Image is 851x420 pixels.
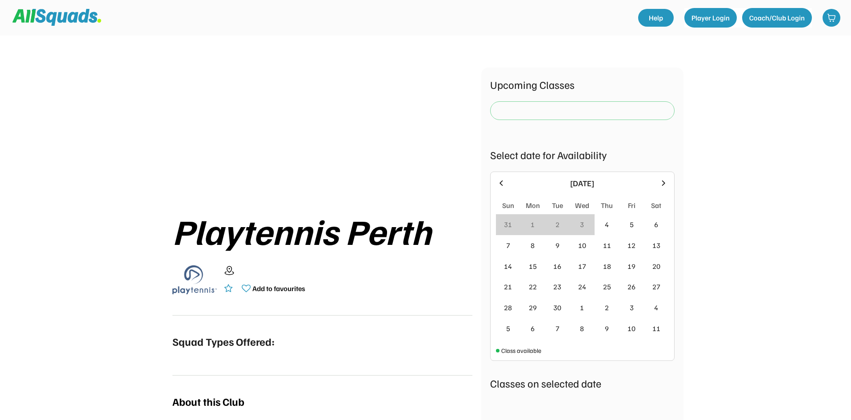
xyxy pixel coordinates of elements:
div: 24 [578,281,586,292]
img: playtennis%20blue%20logo%201.png [172,257,217,302]
div: 2 [605,302,609,313]
div: 1 [580,302,584,313]
div: 21 [504,281,512,292]
div: Fri [628,200,635,211]
div: Sat [651,200,661,211]
a: Help [638,9,674,27]
div: Sun [502,200,514,211]
div: 6 [531,323,535,334]
div: 7 [506,240,510,251]
div: [DATE] [511,177,654,189]
div: 28 [504,302,512,313]
div: 7 [555,323,559,334]
div: 11 [603,240,611,251]
div: 14 [504,261,512,272]
div: 18 [603,261,611,272]
div: Select date for Availability [490,147,675,163]
div: 8 [531,240,535,251]
div: 2 [555,219,559,230]
div: 22 [529,281,537,292]
div: 1 [531,219,535,230]
div: 12 [627,240,635,251]
div: 23 [553,281,561,292]
div: 29 [529,302,537,313]
div: Add to favourites [252,283,305,294]
div: 10 [578,240,586,251]
img: yH5BAEAAAAALAAAAAABAAEAAAIBRAA7 [200,68,444,200]
div: 4 [654,302,658,313]
div: 31 [504,219,512,230]
div: 30 [553,302,561,313]
div: Class available [501,346,541,355]
div: 15 [529,261,537,272]
div: Squad Types Offered: [172,333,275,349]
div: 11 [652,323,660,334]
div: 3 [630,302,634,313]
div: 17 [578,261,586,272]
div: 3 [580,219,584,230]
div: 16 [553,261,561,272]
div: About this Club [172,393,244,409]
div: 26 [627,281,635,292]
div: Thu [601,200,613,211]
div: 4 [605,219,609,230]
div: 20 [652,261,660,272]
div: 5 [506,323,510,334]
img: Squad%20Logo.svg [12,9,101,26]
img: shopping-cart-01%20%281%29.svg [827,13,836,22]
button: Coach/Club Login [742,8,812,28]
div: 8 [580,323,584,334]
div: 10 [627,323,635,334]
div: 13 [652,240,660,251]
div: Tue [552,200,563,211]
div: Mon [526,200,540,211]
div: 6 [654,219,658,230]
div: Classes on selected date [490,375,675,391]
button: Player Login [684,8,737,28]
div: 9 [605,323,609,334]
div: 27 [652,281,660,292]
div: 9 [555,240,559,251]
div: Playtennis Perth [172,211,472,250]
div: 19 [627,261,635,272]
div: Upcoming Classes [490,76,675,92]
div: Wed [575,200,589,211]
div: 25 [603,281,611,292]
div: 5 [630,219,634,230]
